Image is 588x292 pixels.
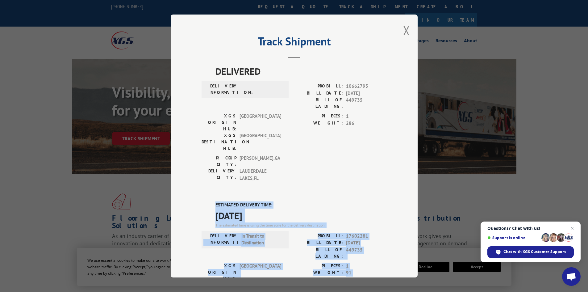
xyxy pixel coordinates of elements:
[346,120,387,127] span: 286
[203,83,238,96] label: DELIVERY INFORMATION:
[215,201,387,209] label: ESTIMATED DELIVERY TIME:
[202,168,236,182] label: DELIVERY CITY:
[346,113,387,120] span: 1
[202,155,236,168] label: PICKUP CITY:
[294,263,343,270] label: PIECES:
[346,83,387,90] span: 10662795
[487,246,574,258] div: Chat with XGS Customer Support
[503,249,566,255] span: Chat with XGS Customer Support
[294,247,343,260] label: BILL OF LADING:
[241,233,283,247] span: In Transit to Destination
[202,113,236,132] label: XGS ORIGIN HUB:
[569,225,576,232] span: Close chat
[346,90,387,97] span: [DATE]
[562,267,581,286] div: Open chat
[202,263,236,282] label: XGS ORIGIN HUB:
[403,22,410,39] button: Close modal
[215,222,387,228] div: The estimated time is using the time zone for the delivery destination.
[294,120,343,127] label: WEIGHT:
[240,168,281,182] span: LAUDERDALE LAKES , FL
[294,83,343,90] label: PROBILL:
[203,233,238,247] label: DELIVERY INFORMATION:
[487,235,539,240] span: Support is online
[346,97,387,110] span: 449735
[294,233,343,240] label: PROBILL:
[240,113,281,132] span: [GEOGRAPHIC_DATA]
[240,155,281,168] span: [PERSON_NAME] , GA
[487,226,574,231] span: Questions? Chat with us!
[202,37,387,49] h2: Track Shipment
[215,64,387,78] span: DELIVERED
[346,263,387,270] span: 1
[346,239,387,247] span: [DATE]
[240,132,281,152] span: [GEOGRAPHIC_DATA]
[346,247,387,260] span: 449735
[202,132,236,152] label: XGS DESTINATION HUB:
[294,97,343,110] label: BILL OF LADING:
[346,233,387,240] span: 17602281
[346,269,387,277] span: 91
[294,239,343,247] label: BILL DATE:
[294,269,343,277] label: WEIGHT:
[215,209,387,222] span: [DATE]
[294,113,343,120] label: PIECES:
[240,263,281,282] span: [GEOGRAPHIC_DATA]
[294,90,343,97] label: BILL DATE:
